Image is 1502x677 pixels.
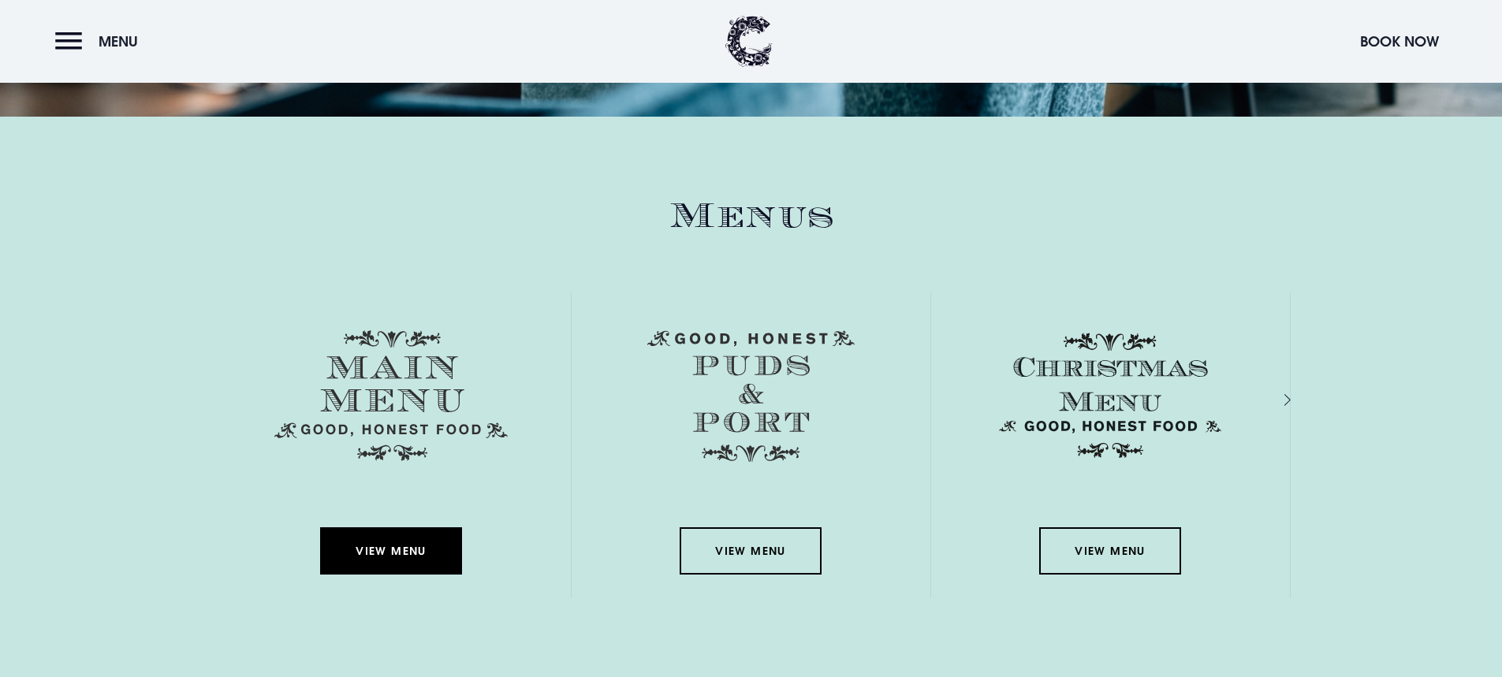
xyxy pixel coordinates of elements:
div: Next slide [1263,389,1278,411]
img: Christmas Menu SVG [993,330,1227,461]
button: Menu [55,24,146,58]
a: View Menu [320,527,462,575]
button: Book Now [1352,24,1447,58]
span: Menu [99,32,138,50]
img: Clandeboye Lodge [725,16,773,67]
a: View Menu [680,527,822,575]
h2: Menus [212,195,1291,237]
a: View Menu [1039,527,1181,575]
img: Menu puds and port [647,330,855,463]
img: Menu main menu [274,330,508,461]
